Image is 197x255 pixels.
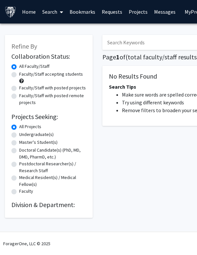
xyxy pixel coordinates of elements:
[151,0,179,23] a: Messages
[5,6,16,18] img: Johns Hopkins University Logo
[3,232,50,255] div: ForagerOne, LLC © 2025
[19,174,86,188] label: Medical Resident(s) / Medical Fellow(s)
[39,0,66,23] a: Search
[11,113,86,121] h2: Projects Seeking:
[116,53,120,61] span: 1
[19,160,86,174] label: Postdoctoral Researcher(s) / Research Staff
[19,0,39,23] a: Home
[19,131,54,138] label: Undergraduate(s)
[109,83,136,90] span: Search Tips
[19,71,83,78] label: Faculty/Staff accepting students
[19,188,33,195] label: Faculty
[66,0,98,23] a: Bookmarks
[11,52,86,60] h2: Collaboration Status:
[19,84,86,91] label: Faculty/Staff with posted projects
[98,0,125,23] a: Requests
[19,139,58,146] label: Master's Student(s)
[125,0,151,23] a: Projects
[11,42,37,50] span: Refine By
[19,147,86,160] label: Doctoral Candidate(s) (PhD, MD, DMD, PharmD, etc.)
[19,123,41,130] label: All Projects
[11,201,86,209] h2: Division & Department:
[19,63,49,70] label: All Faculty/Staff
[19,92,86,106] label: Faculty/Staff with posted remote projects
